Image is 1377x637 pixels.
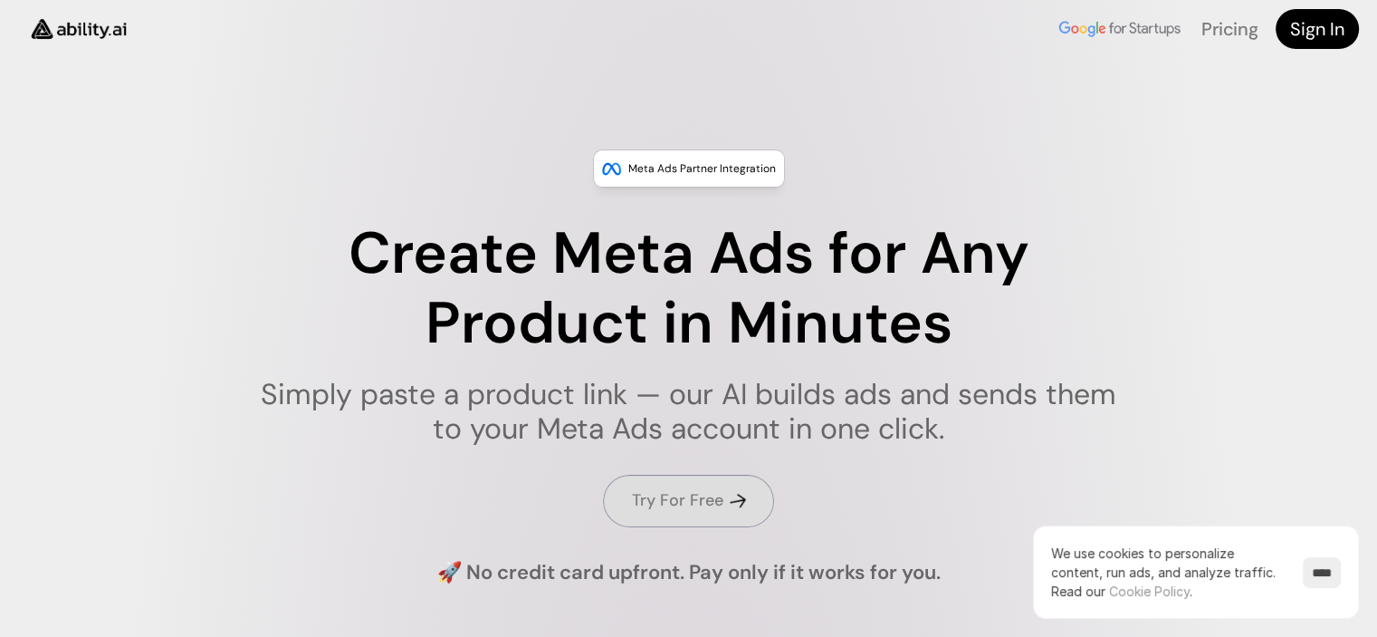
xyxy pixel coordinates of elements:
[1051,584,1192,599] span: Read our .
[249,219,1128,359] h1: Create Meta Ads for Any Product in Minutes
[1109,584,1190,599] a: Cookie Policy
[437,559,941,587] h4: 🚀 No credit card upfront. Pay only if it works for you.
[1290,16,1344,42] h4: Sign In
[1201,17,1257,41] a: Pricing
[603,475,774,526] a: Try For Free
[632,489,723,512] h4: Try For Free
[249,377,1128,447] h1: Simply paste a product link — our AI builds ads and sends them to your Meta Ads account in one cl...
[1051,544,1285,601] p: We use cookies to personalize content, run ads, and analyze traffic.
[1276,9,1359,49] a: Sign In
[628,159,776,178] p: Meta Ads Partner Integration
